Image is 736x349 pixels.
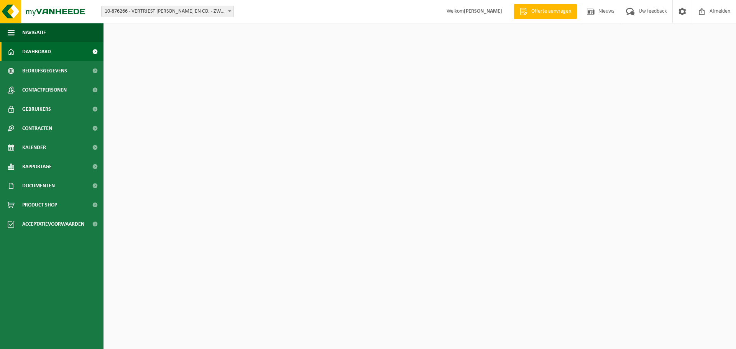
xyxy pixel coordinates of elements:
span: 10-876266 - VERTRIEST CARLO EN CO. - ZWIJNAARDE [102,6,233,17]
span: Contactpersonen [22,80,67,100]
span: Gebruikers [22,100,51,119]
span: Kalender [22,138,46,157]
span: Rapportage [22,157,52,176]
span: Contracten [22,119,52,138]
a: Offerte aanvragen [514,4,577,19]
span: Acceptatievoorwaarden [22,215,84,234]
strong: [PERSON_NAME] [464,8,502,14]
span: Dashboard [22,42,51,61]
span: Documenten [22,176,55,195]
span: Bedrijfsgegevens [22,61,67,80]
span: Product Shop [22,195,57,215]
span: Offerte aanvragen [529,8,573,15]
span: 10-876266 - VERTRIEST CARLO EN CO. - ZWIJNAARDE [101,6,234,17]
span: Navigatie [22,23,46,42]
